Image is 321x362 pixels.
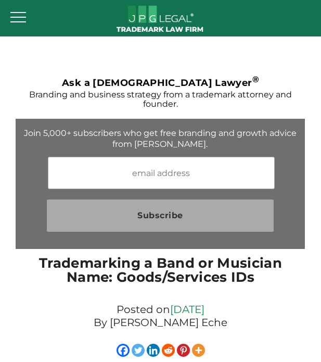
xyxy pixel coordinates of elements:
h4: Branding and business strategy from a trademark attorney and founder. [24,90,297,109]
a: JPG Legal [108,3,213,38]
input: email address [48,157,275,189]
h1: Trademarking a Band or Musician Name: Goods/Services IDs [25,256,295,290]
div: Join 5,000+ subscribers who get free branding and growth advice from [PERSON_NAME]. [18,128,302,150]
a: Reddit [162,344,175,357]
a: Facebook [117,344,130,357]
sup: ® [252,74,259,84]
a: Pinterest [177,344,190,357]
a: [DATE] [170,303,204,316]
a: Twitter [132,344,145,357]
div: Posted on [25,301,295,332]
img: JPG Legal [108,3,213,34]
input: Subscribe [47,199,274,232]
a: Linkedin [147,344,160,357]
p: By [PERSON_NAME] Eche [31,316,290,329]
a: More [192,344,205,357]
